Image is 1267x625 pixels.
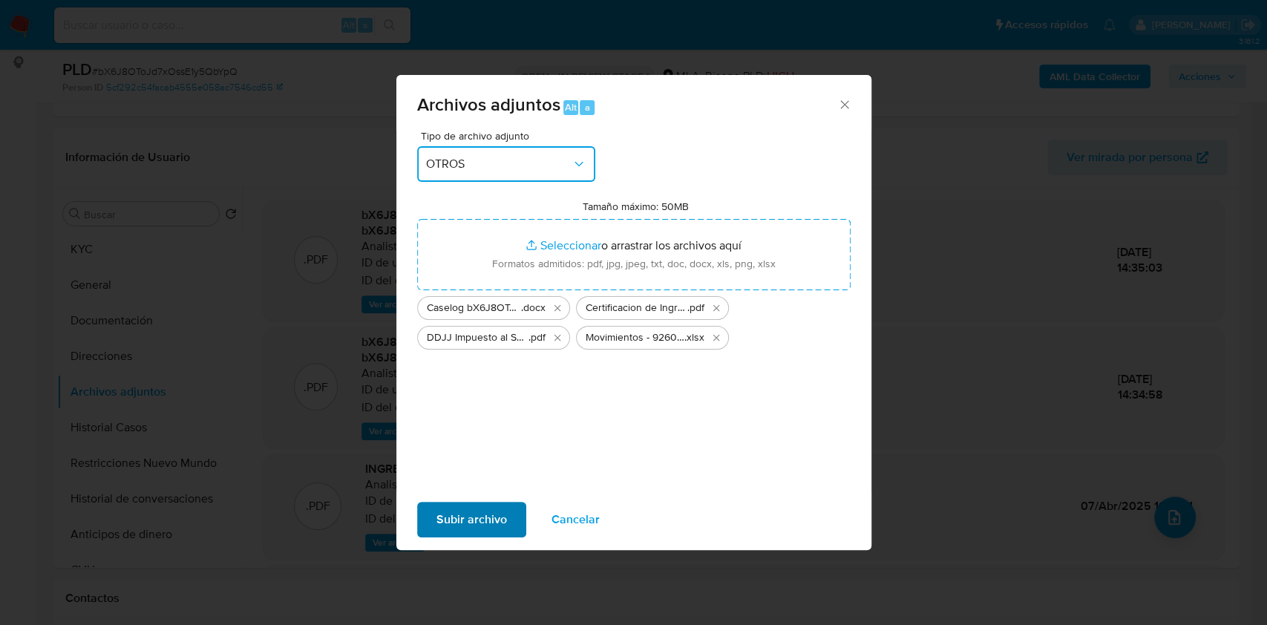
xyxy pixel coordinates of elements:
span: .pdf [528,330,546,345]
span: Alt [565,100,577,114]
button: Eliminar Movimientos - 9260072.xlsx [707,329,725,347]
button: Cerrar [837,97,851,111]
span: Archivos adjuntos [417,91,560,117]
span: Subir archivo [436,503,507,536]
button: Eliminar Caselog bX6J8OToJd7xOssE1y5QbYpQ.docx [549,299,566,317]
label: Tamaño máximo: 50MB [583,200,689,213]
span: Certificacion de Ingresos ([DATE]) [586,301,687,315]
span: Tipo de archivo adjunto [421,131,599,141]
button: Subir archivo [417,502,526,537]
span: Caselog bX6J8OToJd7xOssE1y5QbYpQ [427,301,521,315]
button: Eliminar Certificacion de Ingresos (18-07-2025).pdf [707,299,725,317]
span: .xlsx [684,330,704,345]
span: DDJJ Impuesto al Sello y Aportes (ARBA - CABA) [427,330,528,345]
ul: Archivos seleccionados [417,290,851,350]
span: .docx [521,301,546,315]
span: Cancelar [551,503,600,536]
span: .pdf [687,301,704,315]
button: Eliminar DDJJ Impuesto al Sello y Aportes (ARBA - CABA).pdf [549,329,566,347]
button: OTROS [417,146,595,182]
span: a [585,100,590,114]
span: OTROS [426,157,572,171]
span: Movimientos - 9260072 [586,330,684,345]
button: Cancelar [532,502,619,537]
